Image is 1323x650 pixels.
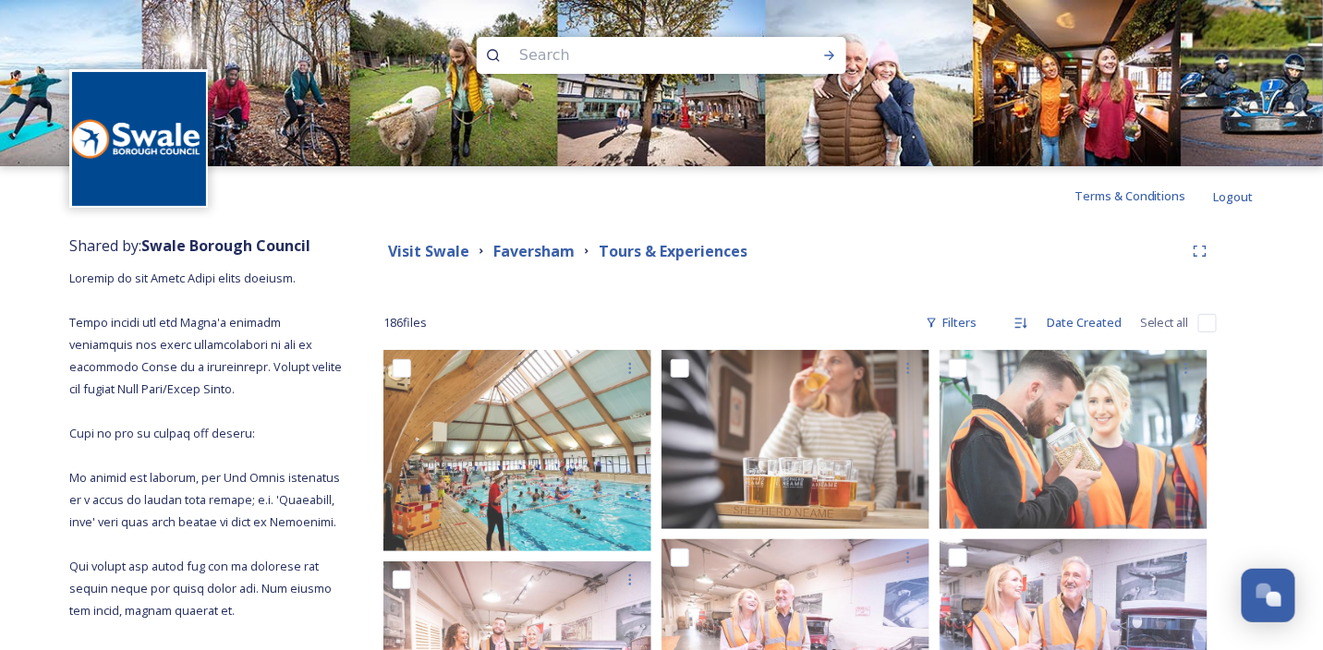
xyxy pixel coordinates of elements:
[141,235,310,256] strong: Swale Borough Council
[1242,569,1295,622] button: Open Chat
[493,241,575,261] strong: Faversham
[1074,185,1214,207] a: Terms & Conditions
[1038,305,1131,341] div: Date Created
[69,235,310,256] span: Shared by:
[383,314,427,331] span: 186 file s
[383,350,651,551] img: Image for Swale 3.jpg
[510,35,763,76] input: Search
[916,305,986,341] div: Filters
[940,350,1208,528] img: _S5_5263.jpg
[388,241,469,261] strong: Visit Swale
[72,72,206,206] img: Swale-Borough-Council-default-social-image.png
[599,241,747,261] strong: Tours & Experiences
[1140,314,1189,331] span: Select all
[1214,188,1254,205] span: Logout
[1074,187,1186,204] span: Terms & Conditions
[661,350,929,528] img: 501A3814.jpg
